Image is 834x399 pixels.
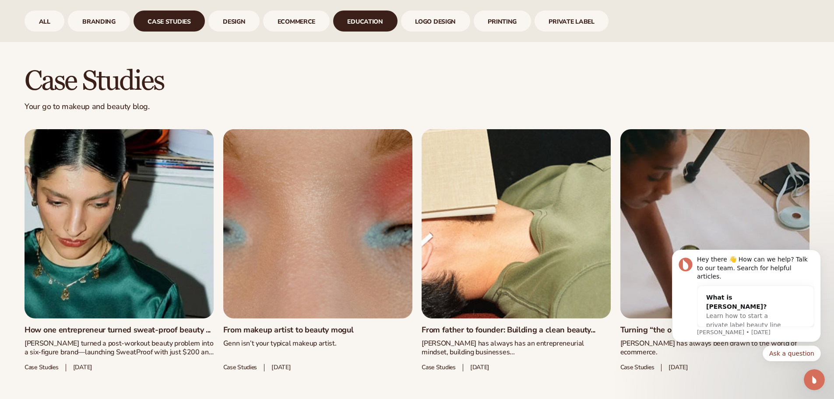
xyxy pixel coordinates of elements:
a: How one entrepreneur turned sweat-proof beauty ... [25,325,214,335]
span: Case studies [620,364,655,371]
div: 9 / 9 [535,11,609,32]
a: From makeup artist to beauty mogul [223,325,412,335]
a: Turning “the one” into “the many” [620,325,809,335]
a: Education [333,11,398,32]
div: 6 / 9 [333,11,398,32]
a: From father to founder: Building a clean beauty... [422,325,611,335]
div: 7 / 9 [401,11,470,32]
span: Case studies [25,364,59,371]
a: ecommerce [263,11,330,32]
div: 5 / 9 [263,11,330,32]
a: case studies [134,11,205,32]
div: 8 / 9 [474,11,531,32]
iframe: Intercom notifications message [659,230,834,375]
a: Private Label [535,11,609,32]
div: 2 / 9 [68,11,130,32]
p: Your go to makeup and beauty blog. [25,102,809,112]
a: All [25,11,64,32]
div: 1 / 9 [25,11,64,32]
a: branding [68,11,130,32]
div: 4 / 9 [208,11,260,32]
span: Case studies [422,364,456,371]
div: 3 / 9 [134,11,205,32]
h2: case studies [25,67,809,96]
span: Case studies [223,364,257,371]
a: printing [474,11,531,32]
iframe: Intercom live chat [804,369,825,390]
a: design [208,11,260,32]
a: logo design [401,11,470,32]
